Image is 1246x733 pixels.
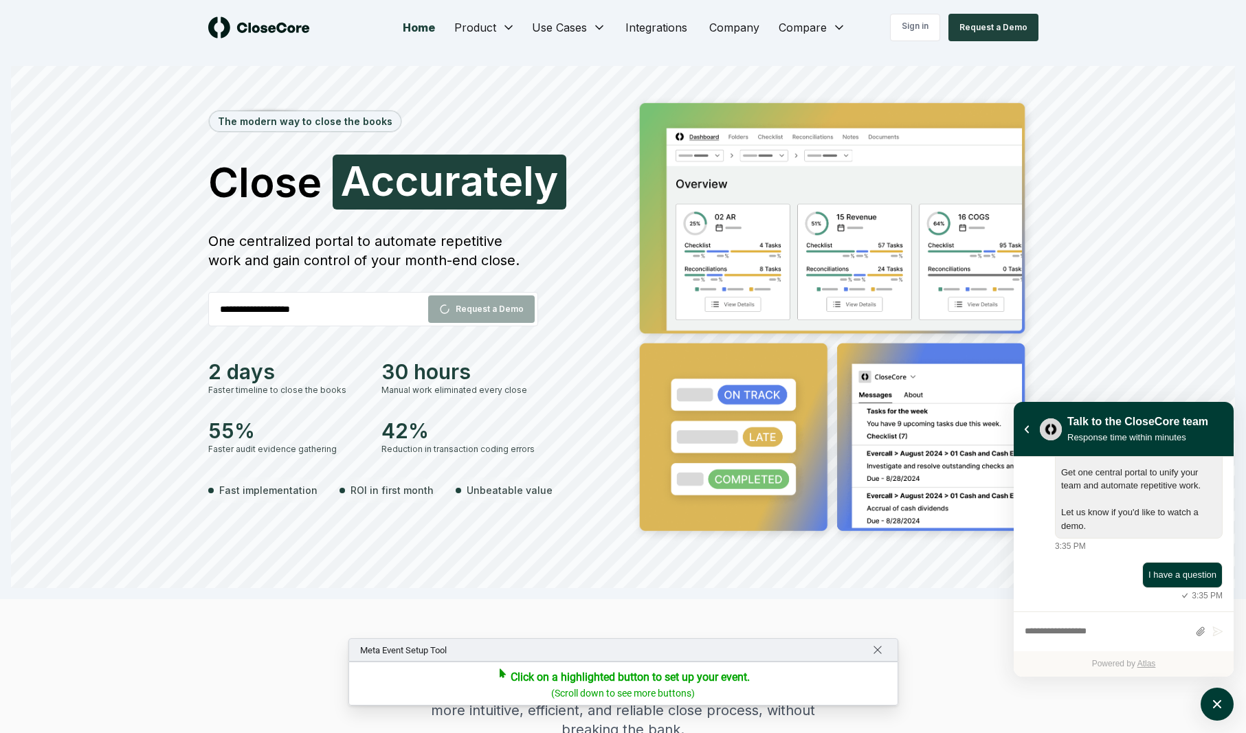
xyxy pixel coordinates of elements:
[208,16,310,38] img: logo
[1040,418,1062,440] img: yblje5SQxOoZuw2TcITt_icon.png
[360,644,447,656] div: Meta Event Setup Tool
[1055,419,1223,539] div: atlas-message-bubble
[1014,457,1234,677] div: atlas-ticket
[511,670,750,684] div: Click on a highlighted button to set up your event.
[1019,422,1034,437] button: atlas-back-button
[1148,568,1216,582] div: atlas-message-text
[460,160,484,201] span: a
[208,384,365,396] div: Faster timeline to close the books
[524,14,614,41] button: Use Cases
[467,483,553,497] span: Unbeatable value
[1201,688,1234,721] button: atlas-launcher
[498,160,523,201] span: e
[698,14,770,41] a: Company
[1055,419,1223,552] div: Monday, July 1, 2024, 3:35 PM
[446,14,524,41] button: Product
[948,14,1038,41] button: Request a Demo
[381,384,538,396] div: Manual work eliminated every close
[1025,419,1223,552] div: atlas-message
[370,160,394,201] span: c
[1061,425,1216,532] div: atlas-message-text
[1038,562,1223,602] div: Monday, July 1, 2024, 3:35 PM
[341,160,370,201] span: A
[532,19,587,36] span: Use Cases
[890,14,940,41] a: Sign in
[484,160,498,201] span: t
[551,687,695,699] div: (Scroll down to see more buttons)
[629,93,1038,545] img: Jumbotron
[614,14,698,41] a: Integrations
[869,642,887,658] div: Return to navigating site
[208,359,365,384] div: 2 days
[454,19,496,36] span: Product
[1178,589,1223,602] div: 3:35 PM
[1067,414,1208,430] div: Talk to the CloseCore team
[208,161,322,203] span: Close
[770,14,854,41] button: Compare
[208,418,365,443] div: 55%
[1025,619,1223,644] div: atlas-composer
[381,359,538,384] div: 30 hours
[1014,651,1234,677] div: Powered by
[444,160,460,201] span: r
[394,160,419,201] span: c
[1055,540,1086,552] div: 3:35 PM
[779,19,827,36] span: Compare
[1067,430,1208,444] div: Response time within minutes
[208,232,538,270] div: One centralized portal to automate repetitive work and gain control of your month-end close.
[1014,402,1234,677] div: atlas-window
[392,14,446,41] a: Home
[1142,562,1223,588] div: atlas-message-bubble
[219,483,318,497] span: Fast implementation
[1195,626,1205,638] button: Attach files by clicking or dropping files here
[534,160,558,201] span: y
[1137,659,1156,668] a: Atlas
[208,443,365,455] div: Faster audit evidence gathering
[419,160,444,201] span: u
[381,443,538,455] div: Reduction in transaction coding errors
[1178,589,1192,602] svg: atlas-sent-icon
[523,160,534,201] span: l
[1025,562,1223,602] div: atlas-message
[381,418,538,443] div: 42%
[351,483,434,497] span: ROI in first month
[210,111,401,131] div: The modern way to close the books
